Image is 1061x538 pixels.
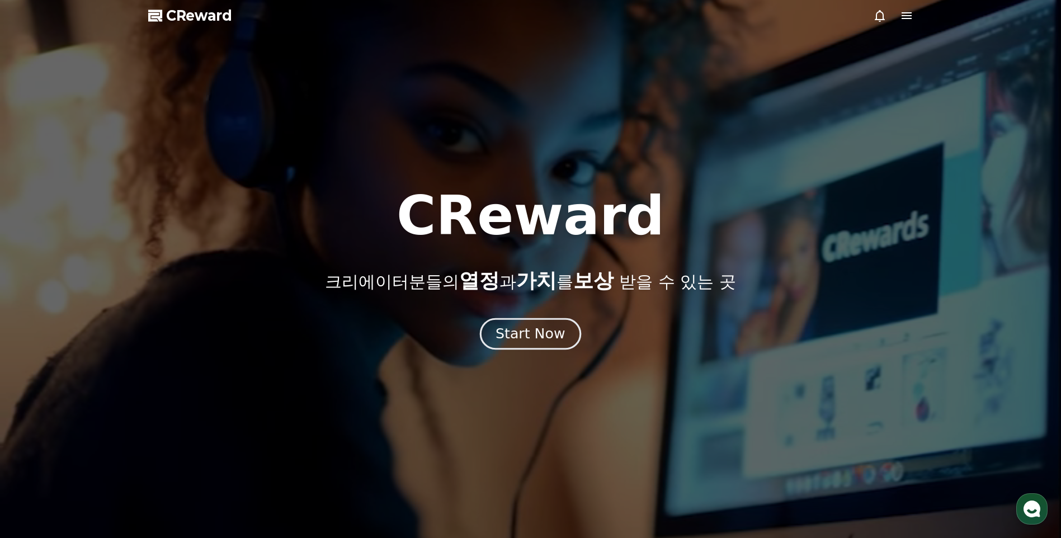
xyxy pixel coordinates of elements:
[3,355,74,383] a: 홈
[397,189,664,243] h1: CReward
[325,270,735,292] p: 크리에이터분들의 과 를 받을 수 있는 곳
[35,371,42,380] span: 홈
[166,7,232,25] span: CReward
[173,371,186,380] span: 설정
[459,269,499,292] span: 열정
[102,372,116,381] span: 대화
[148,7,232,25] a: CReward
[573,269,614,292] span: 보상
[482,330,579,341] a: Start Now
[516,269,557,292] span: 가치
[144,355,215,383] a: 설정
[480,318,581,350] button: Start Now
[496,324,565,343] div: Start Now
[74,355,144,383] a: 대화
